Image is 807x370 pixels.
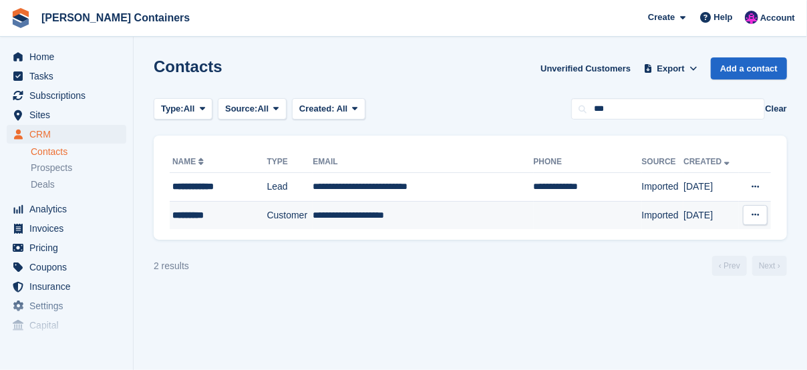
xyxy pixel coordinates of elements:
[709,256,790,276] nav: Page
[31,162,72,174] span: Prospects
[711,57,787,79] a: Add a contact
[225,102,257,116] span: Source:
[765,102,787,116] button: Clear
[11,8,31,28] img: stora-icon-8386f47178a22dfd0bd8f6a31ec36ba5ce8667c1dd55bd0f319d3a0aa187defe.svg
[7,297,126,315] a: menu
[267,173,313,202] td: Lead
[29,258,110,276] span: Coupons
[641,57,700,79] button: Export
[683,173,739,202] td: [DATE]
[642,201,684,229] td: Imported
[7,238,126,257] a: menu
[258,102,269,116] span: All
[7,125,126,144] a: menu
[31,146,126,158] a: Contacts
[29,316,110,335] span: Capital
[712,256,747,276] a: Previous
[29,106,110,124] span: Sites
[642,173,684,202] td: Imported
[31,178,126,192] a: Deals
[535,57,636,79] a: Unverified Customers
[714,11,733,24] span: Help
[7,86,126,105] a: menu
[29,67,110,85] span: Tasks
[337,104,348,114] span: All
[267,152,313,173] th: Type
[29,86,110,105] span: Subscriptions
[7,258,126,276] a: menu
[31,161,126,175] a: Prospects
[29,200,110,218] span: Analytics
[36,7,195,29] a: [PERSON_NAME] Containers
[752,256,787,276] a: Next
[648,11,675,24] span: Create
[313,152,533,173] th: Email
[683,201,739,229] td: [DATE]
[29,238,110,257] span: Pricing
[29,47,110,66] span: Home
[299,104,335,114] span: Created:
[745,11,758,24] img: Claire Wilson
[161,102,184,116] span: Type:
[7,316,126,335] a: menu
[29,219,110,238] span: Invoices
[154,98,212,120] button: Type: All
[7,47,126,66] a: menu
[29,125,110,144] span: CRM
[218,98,287,120] button: Source: All
[534,152,642,173] th: Phone
[31,178,55,191] span: Deals
[154,57,222,75] h1: Contacts
[154,259,189,273] div: 2 results
[657,62,685,75] span: Export
[267,201,313,229] td: Customer
[29,277,110,296] span: Insurance
[292,98,365,120] button: Created: All
[683,157,732,166] a: Created
[29,297,110,315] span: Settings
[7,106,126,124] a: menu
[760,11,795,25] span: Account
[184,102,195,116] span: All
[7,277,126,296] a: menu
[172,157,206,166] a: Name
[642,152,684,173] th: Source
[7,67,126,85] a: menu
[7,219,126,238] a: menu
[7,200,126,218] a: menu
